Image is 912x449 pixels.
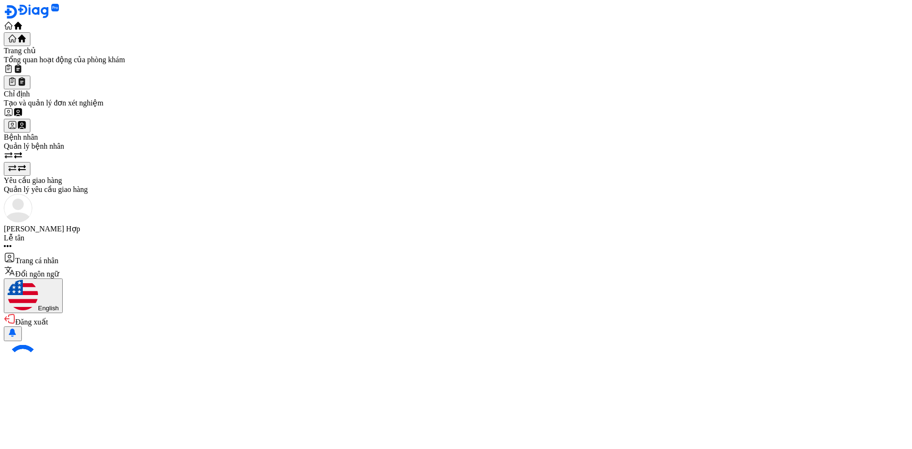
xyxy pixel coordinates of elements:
div: Chỉ định [4,89,908,98]
div: Tạo và quản lý đơn xét nghiệm [4,98,908,107]
div: Tổng quan hoạt động của phòng khám [4,55,908,64]
div: Đổi ngôn ngữ [4,265,908,313]
div: Trang chủ [4,46,908,55]
div: Yêu cầu giao hàng [4,176,908,185]
div: Trang cá nhân [4,252,908,265]
div: Quản lý yêu cầu giao hàng [4,185,908,194]
img: English [8,280,38,310]
div: Quản lý bệnh nhân [4,142,908,151]
div: Đăng xuất [4,313,908,326]
div: Bệnh nhân [4,133,908,142]
img: logo [4,194,32,222]
img: logo [4,5,18,19]
span: English [38,305,59,312]
div: Lễ tân [4,233,908,242]
div: [PERSON_NAME] Hợp [4,224,908,233]
img: logo [18,4,59,19]
button: English [4,278,63,313]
